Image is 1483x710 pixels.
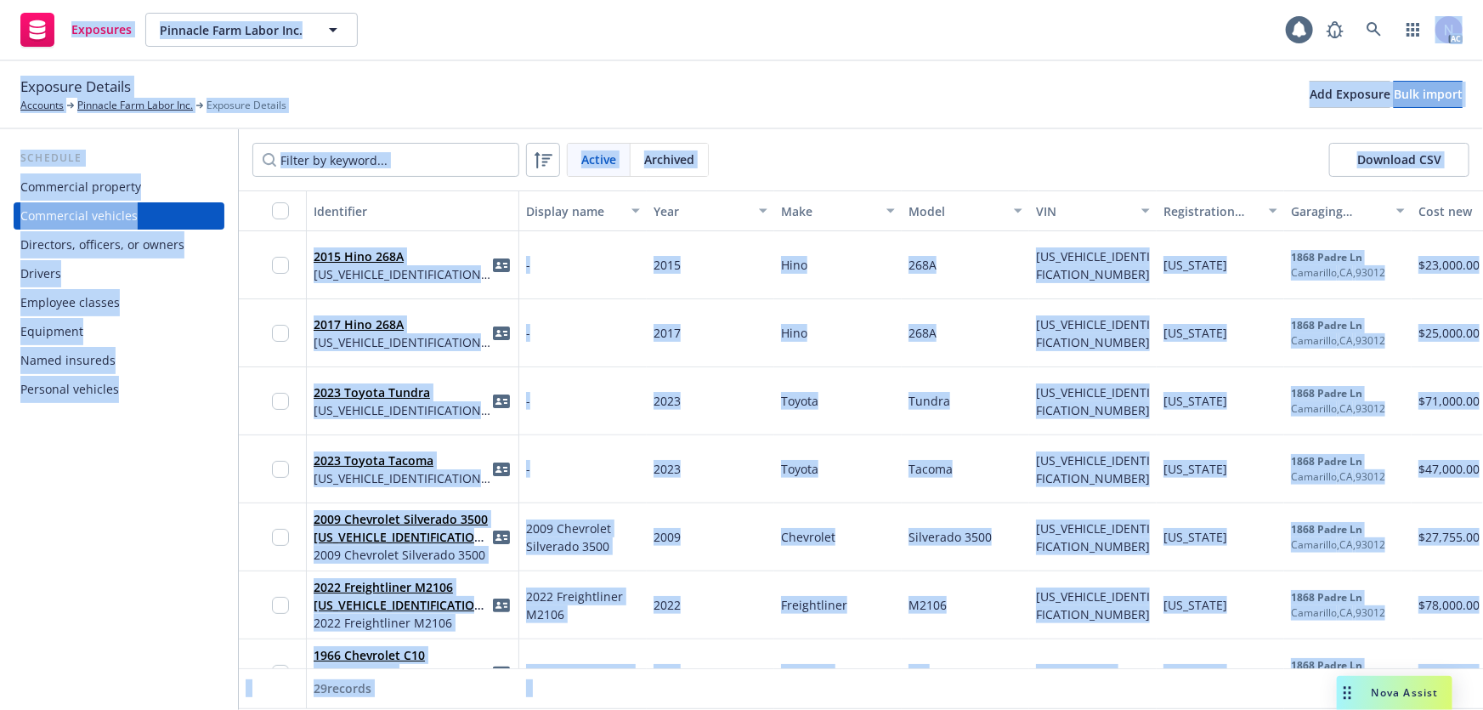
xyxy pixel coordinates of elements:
[654,597,681,613] span: 2022
[781,461,818,477] span: Toyota
[491,391,512,412] span: idCard
[314,646,491,682] span: 1966 Chevrolet C10 C1446S166642
[526,202,621,220] div: Display name
[781,393,818,409] span: Toyota
[314,315,491,333] span: 2017 Hino 268A
[1163,597,1227,613] span: [US_STATE]
[1291,202,1386,220] div: Garaging address
[1291,590,1362,605] b: 1868 Padre Ln
[272,665,289,682] input: Toggle Row Selected
[20,260,61,287] div: Drivers
[908,597,947,613] span: M2106
[1357,13,1391,47] a: Search
[14,260,224,287] a: Drivers
[20,347,116,374] div: Named insureds
[1029,190,1157,231] button: VIN
[314,316,404,332] a: 2017 Hino 268A
[145,13,358,47] button: Pinnacle Farm Labor Inc.
[781,597,847,613] span: Freightliner
[1418,257,1480,273] span: $23,000.00
[526,460,530,478] span: -
[14,150,224,167] div: Schedule
[1337,676,1358,710] div: Drag to move
[654,529,681,545] span: 2009
[314,401,491,419] span: [US_VEHICLE_IDENTIFICATION_NUMBER]
[908,461,953,477] span: Tacoma
[1291,250,1362,264] b: 1868 Padre Ln
[1036,452,1150,486] span: [US_VEHICLE_IDENTIFICATION_NUMBER]
[1036,520,1150,554] span: [US_VEHICLE_IDENTIFICATION_NUMBER]
[20,231,184,258] div: Directors, officers, or owners
[1291,265,1385,281] div: Camarillo , CA , 93012
[908,393,950,409] span: Tundra
[1036,316,1150,350] span: [US_VEHICLE_IDENTIFICATION_NUMBER]
[526,664,636,682] span: 1966 Chevrolet C10
[491,663,512,684] a: idCard
[1291,401,1385,417] div: Camarillo , CA , 93012
[314,578,491,614] span: 2022 Freightliner M2106 [US_VEHICLE_IDENTIFICATION_NUMBER]
[1418,393,1480,409] span: $71,000.00
[314,333,491,351] span: [US_VEHICLE_IDENTIFICATION_NUMBER]
[14,231,224,258] a: Directors, officers, or owners
[14,318,224,345] a: Equipment
[1284,190,1412,231] button: Garaging address
[654,257,681,273] span: 2015
[14,6,139,54] a: Exposures
[1394,82,1463,107] div: Bulk import
[491,527,512,548] a: idCard
[526,520,640,555] span: 2009 Chevrolet Silverado 3500
[1418,597,1480,613] span: $78,000.00
[654,325,681,341] span: 2017
[1291,386,1362,400] b: 1868 Padre Ln
[526,256,530,274] span: -
[491,323,512,344] a: idCard
[1418,325,1480,341] span: $25,000.00
[1291,333,1385,349] div: Camarillo , CA , 93012
[14,202,224,230] a: Commercial vehicles
[314,614,491,632] span: 2022 Freightliner M2106
[1036,248,1150,282] span: [US_VEHICLE_IDENTIFICATION_NUMBER]
[654,393,681,409] span: 2023
[1418,665,1480,681] span: $10,000.00
[20,376,119,403] div: Personal vehicles
[272,597,289,614] input: Toggle Row Selected
[1418,529,1480,545] span: $27,755.00
[1337,676,1452,710] button: Nova Assist
[781,665,835,681] span: Chevrolet
[908,665,930,681] span: C10
[902,190,1029,231] button: Model
[1291,318,1362,332] b: 1868 Padre Ln
[647,190,774,231] button: Year
[314,384,430,400] a: 2023 Toyota Tundra
[252,143,519,177] input: Filter by keyword...
[1036,588,1150,622] span: [US_VEHICLE_IDENTIFICATION_NUMBER]
[314,265,491,283] span: [US_VEHICLE_IDENTIFICATION_NUMBER]
[491,595,512,616] span: idCard
[1418,461,1480,477] span: $47,000.00
[272,529,289,546] input: Toggle Row Selected
[491,459,512,480] a: idCard
[1310,82,1390,107] div: Add Exposure
[71,23,132,37] span: Exposures
[908,257,937,273] span: 268A
[20,98,64,113] a: Accounts
[307,190,519,231] button: Identifier
[654,202,749,220] div: Year
[1291,605,1385,621] div: Camarillo , CA , 93012
[781,325,807,341] span: Hino
[1163,393,1227,409] span: [US_STATE]
[1163,665,1227,681] span: [US_STATE]
[1291,454,1362,469] b: 1868 Padre Ln
[14,289,224,316] a: Employee classes
[314,247,491,265] span: 2015 Hino 268A
[1318,13,1352,47] a: Report a Bug
[491,255,512,275] a: idCard
[272,325,289,342] input: Toggle Row Selected
[20,202,138,230] div: Commercial vehicles
[781,257,807,273] span: Hino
